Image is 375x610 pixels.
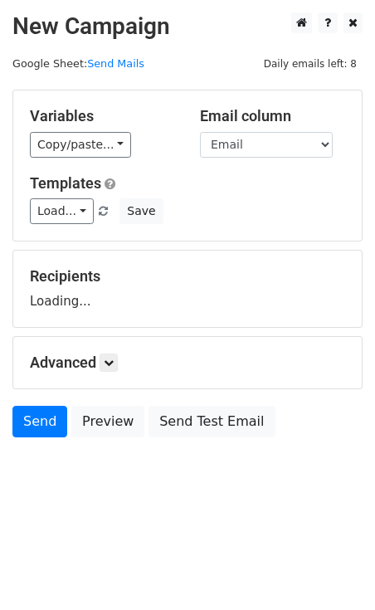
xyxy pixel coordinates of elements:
a: Templates [30,174,101,192]
h5: Advanced [30,354,345,372]
h5: Recipients [30,267,345,285]
a: Send Test Email [149,406,275,437]
a: Daily emails left: 8 [258,57,363,70]
h2: New Campaign [12,12,363,41]
span: Daily emails left: 8 [258,55,363,73]
small: Google Sheet: [12,57,144,70]
a: Send [12,406,67,437]
a: Send Mails [87,57,144,70]
div: Loading... [30,267,345,310]
h5: Email column [200,107,345,125]
button: Save [119,198,163,224]
h5: Variables [30,107,175,125]
a: Copy/paste... [30,132,131,158]
a: Load... [30,198,94,224]
a: Preview [71,406,144,437]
